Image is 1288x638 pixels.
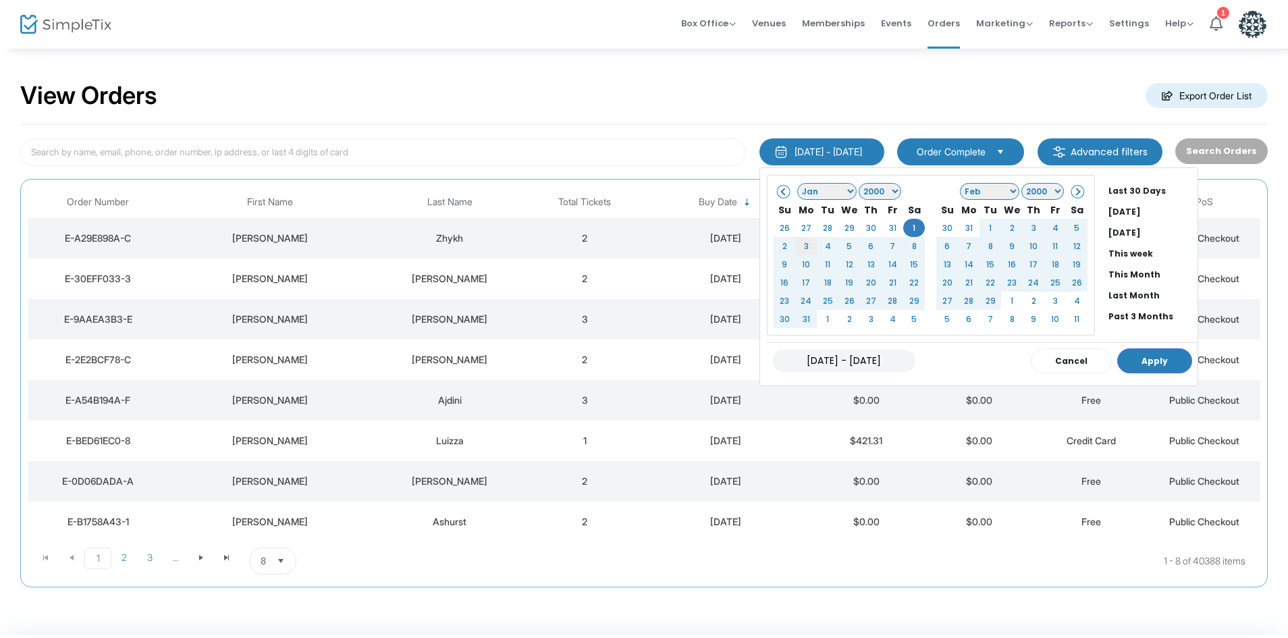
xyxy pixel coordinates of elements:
[817,237,838,255] td: 4
[795,255,817,273] td: 10
[1169,394,1239,406] span: Public Checkout
[1001,201,1023,219] th: We
[860,237,882,255] td: 6
[375,394,525,407] div: Ajdini
[1165,17,1193,30] span: Help
[903,292,925,310] td: 29
[1067,435,1116,446] span: Credit Card
[1169,475,1239,487] span: Public Checkout
[1066,237,1088,255] td: 12
[1023,237,1044,255] td: 10
[427,196,473,208] span: Last Name
[882,201,903,219] th: Fr
[1001,255,1023,273] td: 16
[1217,7,1229,19] div: 1
[958,219,980,237] td: 31
[838,273,860,292] td: 19
[838,292,860,310] td: 26
[980,255,1001,273] td: 15
[774,273,795,292] td: 16
[171,313,367,326] div: Kathleen
[903,219,925,237] td: 1
[810,502,923,542] td: $0.00
[1196,196,1213,208] span: PoS
[1044,273,1066,292] td: 25
[221,552,232,563] span: Go to the last page
[1066,310,1088,328] td: 11
[774,237,795,255] td: 2
[795,237,817,255] td: 3
[795,310,817,328] td: 31
[936,219,958,237] td: 30
[171,434,367,448] div: Nicole
[645,313,807,326] div: 10/15/2025
[917,145,986,159] span: Order Complete
[810,461,923,502] td: $0.00
[838,237,860,255] td: 5
[1081,516,1101,527] span: Free
[980,310,1001,328] td: 7
[1103,285,1198,306] li: Last Month
[171,475,367,488] div: Adelina
[271,548,290,574] button: Select
[31,394,165,407] div: E-A54B194A-F
[752,6,786,41] span: Venues
[31,272,165,286] div: E-30EFF033-3
[742,197,753,208] span: Sortable
[1066,255,1088,273] td: 19
[1044,219,1066,237] td: 4
[817,310,838,328] td: 1
[882,219,903,237] td: 31
[699,196,737,208] span: Buy Date
[936,237,958,255] td: 6
[860,201,882,219] th: Th
[936,201,958,219] th: Su
[1169,273,1239,284] span: Public Checkout
[838,219,860,237] td: 29
[774,201,795,219] th: Su
[1081,475,1101,487] span: Free
[529,299,641,340] td: 3
[882,310,903,328] td: 4
[923,421,1036,461] td: $0.00
[28,186,1260,542] div: Data table
[817,255,838,273] td: 11
[247,196,293,208] span: First Name
[1103,180,1198,201] li: Last 30 Days
[529,186,641,218] th: Total Tickets
[1169,435,1239,446] span: Public Checkout
[375,272,525,286] div: McNamara
[838,201,860,219] th: We
[375,515,525,529] div: Ashurst
[31,475,165,488] div: E-0D06DADA-A
[774,292,795,310] td: 23
[1066,292,1088,310] td: 4
[860,219,882,237] td: 30
[1169,354,1239,365] span: Public Checkout
[1066,201,1088,219] th: Sa
[936,292,958,310] td: 27
[817,219,838,237] td: 28
[903,237,925,255] td: 8
[860,273,882,292] td: 20
[1023,292,1044,310] td: 2
[529,461,641,502] td: 2
[529,380,641,421] td: 3
[881,6,911,41] span: Events
[1001,219,1023,237] td: 2
[375,353,525,367] div: Lopez
[958,237,980,255] td: 7
[923,502,1036,542] td: $0.00
[1001,273,1023,292] td: 23
[171,515,367,529] div: Craig
[774,219,795,237] td: 26
[645,272,807,286] div: 10/15/2025
[163,548,188,568] span: Page 4
[1023,219,1044,237] td: 3
[795,201,817,219] th: Mo
[20,81,157,111] h2: View Orders
[1081,394,1101,406] span: Free
[882,273,903,292] td: 21
[1001,292,1023,310] td: 1
[980,219,1001,237] td: 1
